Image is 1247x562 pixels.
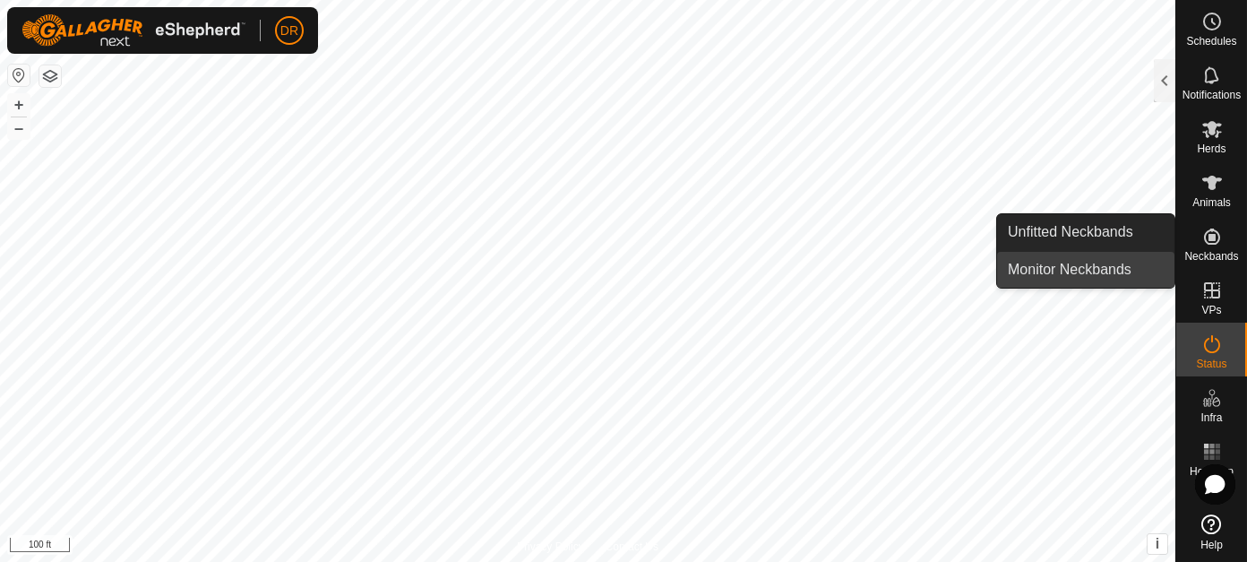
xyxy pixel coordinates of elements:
span: Herds [1197,143,1225,154]
span: Status [1196,359,1226,369]
span: Unfitted Neckbands [1008,221,1133,243]
span: Infra [1200,412,1222,423]
a: Privacy Policy [517,539,584,555]
button: + [8,94,30,116]
button: i [1148,534,1167,554]
span: i [1156,536,1159,551]
img: Gallagher Logo [21,14,245,47]
span: DR [280,22,298,40]
a: Monitor Neckbands [997,252,1174,288]
button: Map Layers [39,65,61,87]
span: Animals [1192,197,1231,208]
span: Neckbands [1184,251,1238,262]
span: Monitor Neckbands [1008,259,1131,281]
span: Heatmap [1190,466,1234,477]
button: Reset Map [8,65,30,86]
a: Help [1176,507,1247,558]
span: Schedules [1186,36,1236,47]
span: Notifications [1182,90,1241,100]
span: Help [1200,540,1223,550]
button: – [8,117,30,139]
a: Contact Us [606,539,658,555]
span: VPs [1201,305,1221,316]
a: Unfitted Neckbands [997,214,1174,250]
